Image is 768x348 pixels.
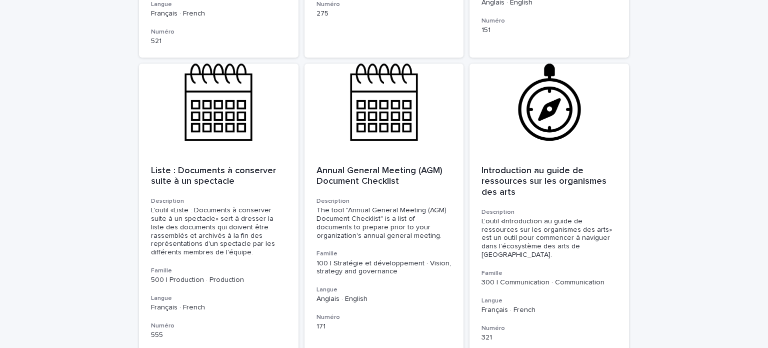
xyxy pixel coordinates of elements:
[481,324,617,332] h3: Numéro
[316,1,452,9] h3: Numéro
[316,206,452,240] div: The tool "Annual General Meeting (AGM) Document Checklist" is a list of documents to prepare prio...
[481,208,617,216] h3: Description
[481,166,617,198] p: Introduction au guide de ressources sur les organismes des arts
[151,294,286,302] h3: Langue
[481,297,617,305] h3: Langue
[316,295,452,303] p: Anglais · English
[316,322,452,331] p: 171
[151,322,286,330] h3: Numéro
[481,217,617,259] div: L’outil «Introduction au guide de ressources sur les organismes des arts» est un outil pour comme...
[481,26,617,35] p: 151
[316,313,452,321] h3: Numéro
[481,17,617,25] h3: Numéro
[151,331,286,339] p: 555
[316,250,452,258] h3: Famille
[151,303,286,312] p: Français · French
[151,10,286,18] p: Français · French
[151,37,286,46] p: 521
[316,197,452,205] h3: Description
[151,276,286,284] p: 500 | Production · Production
[151,1,286,9] h3: Langue
[151,206,286,257] div: L'outil «Liste : Documents à conserver suite à un spectacle» sert à dresser la liste des document...
[316,166,452,187] p: Annual General Meeting (AGM) Document Checklist
[481,333,617,342] p: 321
[481,269,617,277] h3: Famille
[316,286,452,294] h3: Langue
[316,259,452,276] p: 100 | Stratégie et développement · Vision, strategy and governance
[151,267,286,275] h3: Famille
[481,278,617,287] p: 300 | Communication · Communication
[481,306,617,314] p: Français · French
[151,166,286,187] p: Liste : Documents à conserver suite à un spectacle
[151,197,286,205] h3: Description
[151,28,286,36] h3: Numéro
[316,10,452,18] p: 275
